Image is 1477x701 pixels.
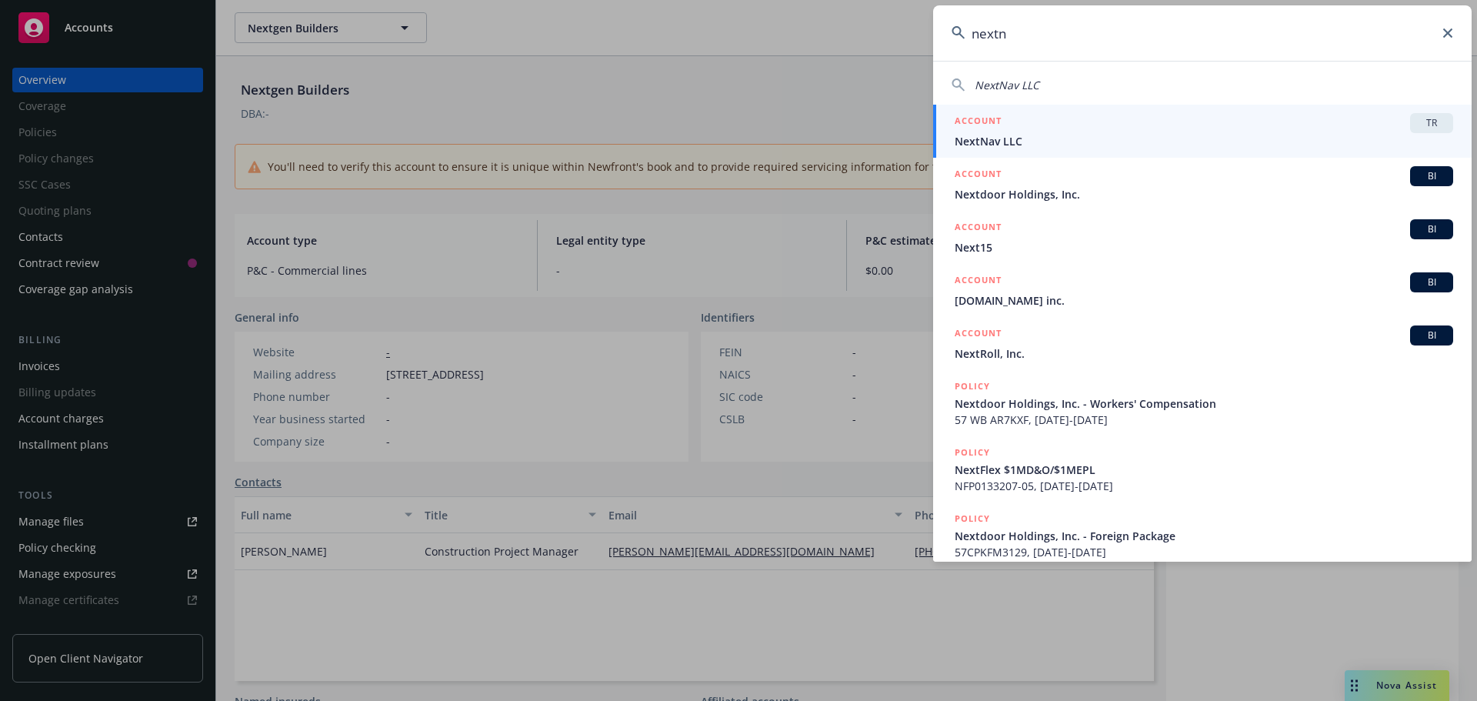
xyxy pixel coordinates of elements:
span: Next15 [955,239,1453,255]
span: 57 WB AR7KXF, [DATE]-[DATE] [955,412,1453,428]
span: NFP0133207-05, [DATE]-[DATE] [955,478,1453,494]
h5: POLICY [955,379,990,394]
h5: ACCOUNT [955,272,1002,291]
span: [DOMAIN_NAME] inc. [955,292,1453,309]
span: BI [1416,169,1447,183]
a: ACCOUNTBI[DOMAIN_NAME] inc. [933,264,1472,317]
span: BI [1416,329,1447,342]
a: POLICYNextdoor Holdings, Inc. - Workers' Compensation57 WB AR7KXF, [DATE]-[DATE] [933,370,1472,436]
a: ACCOUNTBINextdoor Holdings, Inc. [933,158,1472,211]
span: 57CPKFM3129, [DATE]-[DATE] [955,544,1453,560]
span: TR [1416,116,1447,130]
span: Nextdoor Holdings, Inc. - Workers' Compensation [955,396,1453,412]
a: POLICYNextFlex $1MD&O/$1MEPLNFP0133207-05, [DATE]-[DATE] [933,436,1472,502]
h5: ACCOUNT [955,166,1002,185]
span: BI [1416,275,1447,289]
h5: ACCOUNT [955,325,1002,344]
span: NextNav LLC [955,133,1453,149]
span: Nextdoor Holdings, Inc. [955,186,1453,202]
h5: POLICY [955,445,990,460]
span: NextFlex $1MD&O/$1MEPL [955,462,1453,478]
a: POLICYNextdoor Holdings, Inc. - Foreign Package57CPKFM3129, [DATE]-[DATE] [933,502,1472,569]
a: ACCOUNTTRNextNav LLC [933,105,1472,158]
span: NextNav LLC [975,78,1039,92]
h5: POLICY [955,511,990,526]
h5: ACCOUNT [955,219,1002,238]
span: Nextdoor Holdings, Inc. - Foreign Package [955,528,1453,544]
h5: ACCOUNT [955,113,1002,132]
a: ACCOUNTBINext15 [933,211,1472,264]
input: Search... [933,5,1472,61]
span: BI [1416,222,1447,236]
a: ACCOUNTBINextRoll, Inc. [933,317,1472,370]
span: NextRoll, Inc. [955,345,1453,362]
